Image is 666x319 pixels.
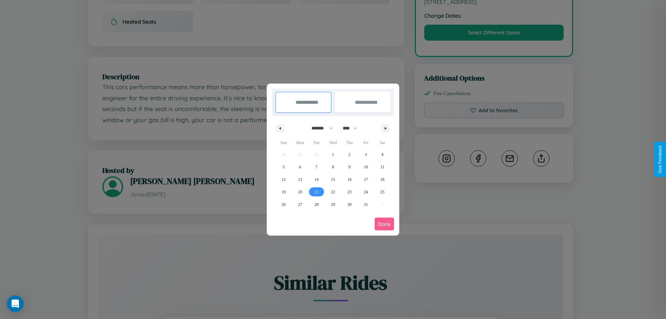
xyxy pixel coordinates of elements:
[315,198,319,211] span: 28
[7,295,24,312] div: Open Intercom Messenger
[325,198,341,211] button: 29
[275,198,292,211] button: 26
[308,186,325,198] button: 21
[375,218,394,230] button: Done
[341,186,358,198] button: 23
[358,148,374,161] button: 3
[282,198,286,211] span: 26
[365,148,367,161] span: 3
[275,186,292,198] button: 19
[282,186,286,198] span: 19
[331,186,335,198] span: 22
[298,198,302,211] span: 27
[364,186,368,198] span: 24
[358,186,374,198] button: 24
[380,186,384,198] span: 25
[380,161,384,173] span: 11
[347,186,351,198] span: 23
[331,198,335,211] span: 29
[325,161,341,173] button: 8
[308,198,325,211] button: 28
[374,173,391,186] button: 18
[347,198,351,211] span: 30
[275,137,292,148] span: Sun
[341,137,358,148] span: Thu
[315,186,319,198] span: 21
[374,137,391,148] span: Sat
[275,161,292,173] button: 5
[308,137,325,148] span: Tue
[315,173,319,186] span: 14
[282,173,286,186] span: 12
[364,198,368,211] span: 31
[348,161,350,173] span: 9
[298,186,302,198] span: 20
[325,148,341,161] button: 1
[283,161,285,173] span: 5
[374,148,391,161] button: 4
[325,173,341,186] button: 15
[658,145,663,174] div: Give Feedback
[374,186,391,198] button: 25
[358,173,374,186] button: 17
[374,161,391,173] button: 11
[325,186,341,198] button: 22
[380,173,384,186] span: 18
[341,173,358,186] button: 16
[292,186,308,198] button: 20
[364,173,368,186] span: 17
[292,173,308,186] button: 13
[308,173,325,186] button: 14
[332,161,334,173] span: 8
[331,173,335,186] span: 15
[341,198,358,211] button: 30
[308,161,325,173] button: 7
[358,137,374,148] span: Fri
[325,137,341,148] span: Wed
[298,173,302,186] span: 13
[341,148,358,161] button: 2
[341,161,358,173] button: 9
[292,137,308,148] span: Mon
[358,198,374,211] button: 31
[292,198,308,211] button: 27
[348,148,350,161] span: 2
[347,173,351,186] span: 16
[275,173,292,186] button: 12
[292,161,308,173] button: 6
[381,148,383,161] span: 4
[358,161,374,173] button: 10
[364,161,368,173] span: 10
[299,161,301,173] span: 6
[332,148,334,161] span: 1
[316,161,318,173] span: 7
